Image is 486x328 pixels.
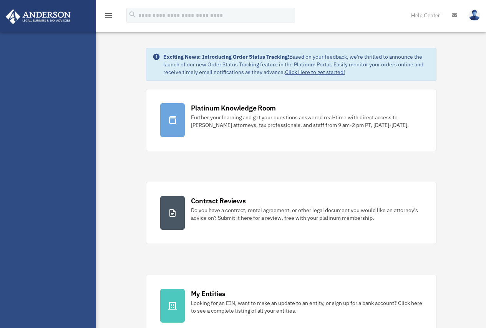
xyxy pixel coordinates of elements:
a: Platinum Knowledge Room Further your learning and get your questions answered real-time with dire... [146,89,436,151]
i: menu [104,11,113,20]
a: menu [104,13,113,20]
div: Platinum Knowledge Room [191,103,276,113]
div: Looking for an EIN, want to make an update to an entity, or sign up for a bank account? Click her... [191,299,422,315]
a: Contract Reviews Do you have a contract, rental agreement, or other legal document you would like... [146,182,436,244]
div: Based on your feedback, we're thrilled to announce the launch of our new Order Status Tracking fe... [163,53,430,76]
img: User Pic [469,10,480,21]
img: Anderson Advisors Platinum Portal [3,9,73,24]
div: Contract Reviews [191,196,246,206]
a: Click Here to get started! [285,69,345,76]
i: search [128,10,137,19]
div: My Entities [191,289,226,298]
strong: Exciting News: Introducing Order Status Tracking! [163,53,289,60]
div: Do you have a contract, rental agreement, or other legal document you would like an attorney's ad... [191,206,422,222]
div: Further your learning and get your questions answered real-time with direct access to [PERSON_NAM... [191,114,422,129]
